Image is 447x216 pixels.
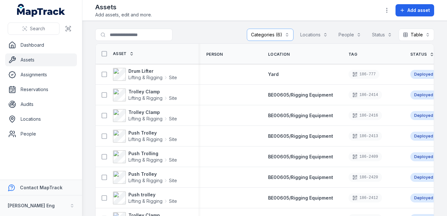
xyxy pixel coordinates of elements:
[268,195,333,201] a: BE00605/Rigging Equipment
[410,193,437,202] div: Deployed
[349,90,382,99] div: 186-2414
[20,185,62,190] strong: Contact MapTrack
[410,52,434,57] a: Status
[334,29,365,41] button: People
[128,177,163,184] span: Lifting & Rigging
[95,12,152,18] span: Add assets, edit and more.
[268,154,333,159] span: BE00605/Rigging Equipment
[169,136,177,143] span: Site
[410,111,437,120] div: Deployed
[399,29,434,41] button: Table
[349,193,382,202] div: 186-2412
[5,83,77,96] a: Reservations
[128,157,163,163] span: Lifting & Rigging
[396,4,434,16] button: Add asset
[268,71,279,78] a: Yard
[410,90,437,99] div: Deployed
[113,192,177,204] a: Push trolleyLifting & RiggingSite
[128,74,163,81] span: Lifting & Rigging
[268,92,333,98] a: BE00605/Rigging Equipment
[8,23,60,35] button: Search
[169,116,177,122] span: Site
[410,152,437,161] div: Deployed
[5,53,77,66] a: Assets
[128,171,177,177] strong: Push Trolley
[8,203,55,208] strong: [PERSON_NAME] Eng
[128,116,163,122] span: Lifting & Rigging
[268,92,333,98] span: BE00605/Rigging Equipment
[349,70,379,79] div: 186-777
[113,171,177,184] a: Push TrolleyLifting & RiggingSite
[407,7,430,14] span: Add asset
[128,136,163,143] span: Lifting & Rigging
[113,109,177,122] a: Trolley ClampLifting & RiggingSite
[268,112,333,119] a: BE00605/Rigging Equipment
[128,198,163,204] span: Lifting & Rigging
[247,29,293,41] button: Categories (6)
[17,4,65,17] a: MapTrack
[113,68,177,81] a: Drum LifterLifting & RiggingSite
[5,39,77,52] a: Dashboard
[349,111,382,120] div: 186-2416
[5,127,77,140] a: People
[169,157,177,163] span: Site
[410,70,437,79] div: Deployed
[113,130,177,143] a: Push TrolleyLifting & RiggingSite
[128,130,177,136] strong: Push Trolley
[349,152,382,161] div: 186-2409
[113,89,177,101] a: Trolley ClampLifting & RiggingSite
[268,174,333,181] a: BE00605/Rigging Equipment
[268,113,333,118] span: BE00605/Rigging Equipment
[169,198,177,204] span: Site
[128,192,177,198] strong: Push trolley
[410,173,437,182] div: Deployed
[368,29,396,41] button: Status
[349,132,382,141] div: 186-2413
[268,52,290,57] span: Location
[169,177,177,184] span: Site
[410,52,427,57] span: Status
[206,52,223,57] span: Person
[128,89,177,95] strong: Trolley Clamp
[128,109,177,116] strong: Trolley Clamp
[169,74,177,81] span: Site
[95,3,152,12] h2: Assets
[128,150,177,157] strong: Push Trolling
[349,52,357,57] span: Tag
[410,132,437,141] div: Deployed
[30,25,45,32] span: Search
[5,68,77,81] a: Assignments
[5,113,77,126] a: Locations
[268,195,333,201] span: BE00605/Rigging Equipment
[113,150,177,163] a: Push TrollingLifting & RiggingSite
[268,133,333,139] a: BE00605/Rigging Equipment
[169,95,177,101] span: Site
[5,98,77,111] a: Audits
[268,154,333,160] a: BE00605/Rigging Equipment
[296,29,332,41] button: Locations
[128,95,163,101] span: Lifting & Rigging
[349,173,382,182] div: 186-2420
[113,51,127,56] span: Asset
[113,51,134,56] a: Asset
[128,68,177,74] strong: Drum Lifter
